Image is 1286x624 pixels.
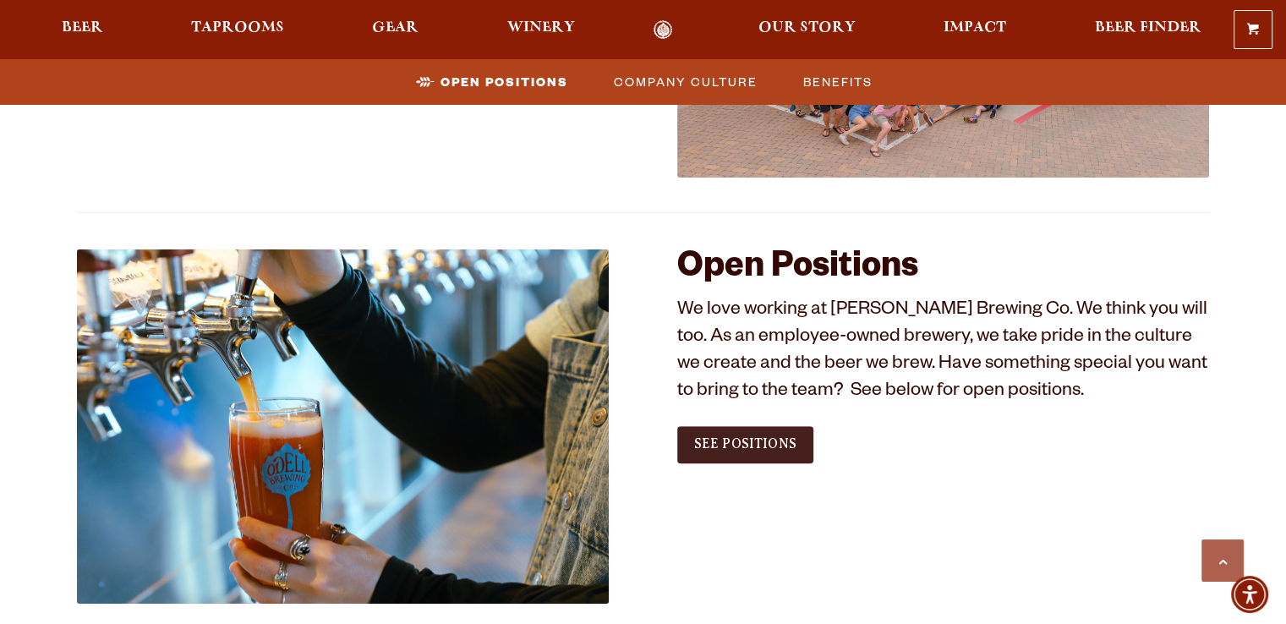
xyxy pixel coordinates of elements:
[361,20,430,40] a: Gear
[1231,576,1268,613] div: Accessibility Menu
[51,20,114,40] a: Beer
[803,69,873,94] span: Benefits
[677,298,1210,407] p: We love working at [PERSON_NAME] Brewing Co. We think you will too. As an employee-owned brewery,...
[441,69,568,94] span: Open Positions
[933,20,1017,40] a: Impact
[496,20,586,40] a: Winery
[62,21,103,35] span: Beer
[1094,21,1201,35] span: Beer Finder
[677,249,1210,290] h2: Open Positions
[694,436,796,452] span: See Positions
[614,69,758,94] span: Company Culture
[747,20,867,40] a: Our Story
[758,21,856,35] span: Our Story
[1201,539,1244,582] a: Scroll to top
[406,69,577,94] a: Open Positions
[77,249,610,604] img: Jobs_1
[632,20,695,40] a: Odell Home
[677,426,813,463] a: See Positions
[372,21,419,35] span: Gear
[793,69,881,94] a: Benefits
[180,20,295,40] a: Taprooms
[944,21,1006,35] span: Impact
[191,21,284,35] span: Taprooms
[1083,20,1212,40] a: Beer Finder
[507,21,575,35] span: Winery
[604,69,766,94] a: Company Culture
